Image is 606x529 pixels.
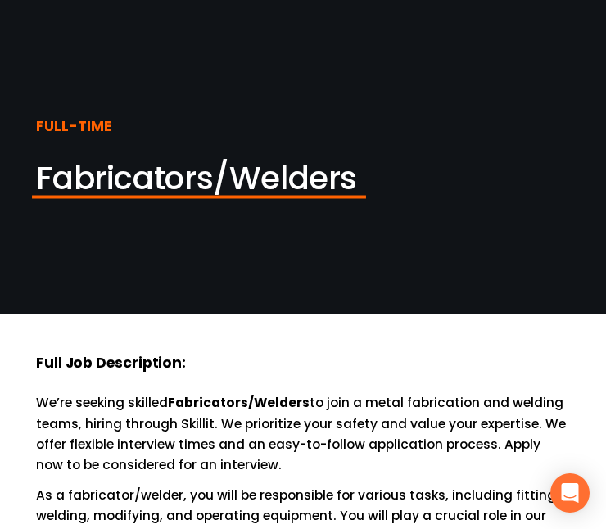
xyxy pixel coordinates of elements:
span: Fabricators/Welders [36,156,357,201]
strong: FULL-TIME [36,115,111,139]
strong: Fabricators/Welders [168,393,310,414]
div: Open Intercom Messenger [550,473,590,513]
strong: Full Job Description: [36,352,185,376]
p: We’re seeking skilled to join a metal fabrication and welding teams, hiring through Skillit. We p... [36,393,569,476]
